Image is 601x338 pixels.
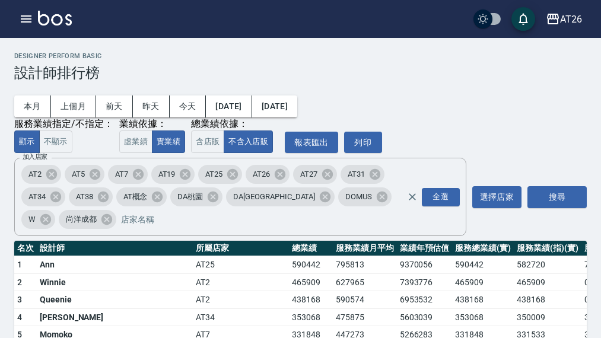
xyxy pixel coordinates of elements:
[193,273,289,291] td: AT2
[151,165,195,184] div: AT19
[14,118,113,130] div: 服務業績指定/不指定：
[191,118,279,130] div: 總業績依據：
[293,168,325,180] span: AT27
[118,209,428,230] input: 店家名稱
[193,256,289,274] td: AT25
[289,273,333,291] td: 465909
[514,291,581,309] td: 438168
[333,241,397,256] th: 服務業績月平均
[152,130,185,154] button: 實業績
[452,291,514,309] td: 438168
[560,12,582,27] div: AT26
[452,273,514,291] td: 465909
[59,213,104,225] span: 尚洋成都
[289,256,333,274] td: 590442
[333,256,397,274] td: 795813
[14,130,40,154] button: 顯示
[108,168,135,180] span: AT7
[293,165,337,184] div: AT27
[17,295,22,304] span: 3
[452,308,514,326] td: 353068
[472,186,521,208] button: 選擇店家
[17,313,22,322] span: 4
[514,256,581,274] td: 582720
[422,188,460,206] div: 全選
[224,130,273,154] button: 不含入店販
[252,95,297,117] button: [DATE]
[514,308,581,326] td: 350009
[133,95,170,117] button: 昨天
[289,241,333,256] th: 總業績
[21,191,53,203] span: AT34
[170,95,206,117] button: 今天
[333,291,397,309] td: 590574
[514,273,581,291] td: 465909
[338,187,392,206] div: DOMUS
[37,291,193,309] td: Queenie
[65,165,104,184] div: AT5
[246,165,290,184] div: AT26
[17,278,22,287] span: 2
[338,191,379,203] span: DOMUS
[38,11,72,25] img: Logo
[59,210,116,229] div: 尚洋成都
[541,7,587,31] button: AT26
[21,187,65,206] div: AT34
[116,191,155,203] span: AT概念
[333,273,397,291] td: 627965
[285,132,338,154] button: 報表匯出
[14,241,37,256] th: 名次
[69,191,100,203] span: AT38
[289,291,333,309] td: 438168
[206,95,252,117] button: [DATE]
[333,308,397,326] td: 475875
[514,241,581,256] th: 服務業績(指)(實)
[65,168,92,180] span: AT5
[170,191,210,203] span: DA桃園
[21,165,61,184] div: AT2
[397,308,453,326] td: 5603039
[397,241,453,256] th: 業績年預估值
[119,118,185,130] div: 業績依據：
[226,187,335,206] div: DA[GEOGRAPHIC_DATA]
[69,187,113,206] div: AT38
[17,260,22,269] span: 1
[246,168,277,180] span: AT26
[21,210,55,229] div: W
[404,189,421,205] button: Clear
[108,165,148,184] div: AT7
[193,291,289,309] td: AT2
[14,95,51,117] button: 本月
[193,308,289,326] td: AT34
[226,191,322,203] span: DA[GEOGRAPHIC_DATA]
[37,273,193,291] td: Winnie
[344,132,382,154] button: 列印
[193,241,289,256] th: 所屬店家
[511,7,535,31] button: save
[191,130,224,154] button: 含店販
[341,165,384,184] div: AT31
[527,186,587,208] button: 搜尋
[397,256,453,274] td: 9370056
[452,241,514,256] th: 服務總業績(實)
[116,187,167,206] div: AT概念
[37,308,193,326] td: [PERSON_NAME]
[119,130,152,154] button: 虛業績
[39,130,72,154] button: 不顯示
[23,152,47,161] label: 加入店家
[198,165,242,184] div: AT25
[37,241,193,256] th: 設計師
[452,256,514,274] td: 590442
[289,308,333,326] td: 353068
[397,291,453,309] td: 6953532
[151,168,183,180] span: AT19
[51,95,96,117] button: 上個月
[397,273,453,291] td: 7393776
[37,256,193,274] td: Ann
[21,168,49,180] span: AT2
[341,168,372,180] span: AT31
[96,95,133,117] button: 前天
[14,52,587,60] h2: Designer Perform Basic
[21,213,43,225] span: W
